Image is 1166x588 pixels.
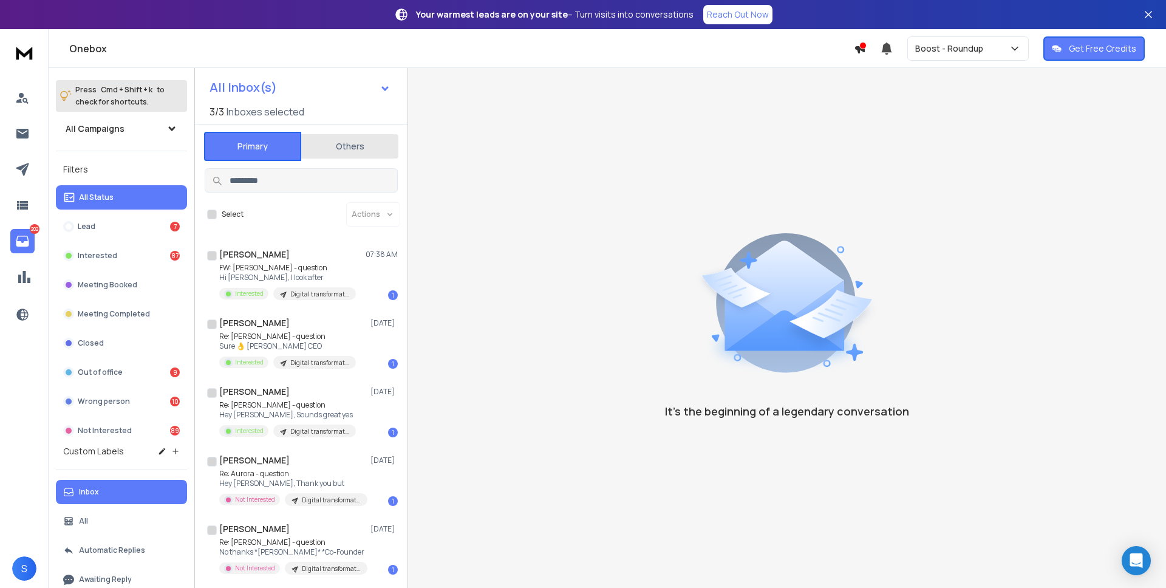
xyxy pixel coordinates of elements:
p: Interested [235,289,264,298]
button: Lead7 [56,214,187,239]
p: Interested [235,426,264,436]
p: Sure 👌 [PERSON_NAME] CEO [219,341,356,351]
div: 1 [388,565,398,575]
h1: All Inbox(s) [210,81,277,94]
p: It’s the beginning of a legendary conversation [665,403,909,420]
label: Select [222,210,244,219]
p: FW: [PERSON_NAME] - question [219,263,356,273]
p: 202 [30,224,39,234]
div: 89 [170,426,180,436]
button: Get Free Credits [1043,36,1145,61]
p: Meeting Completed [78,309,150,319]
p: Closed [78,338,104,348]
button: Primary [204,132,301,161]
button: S [12,556,36,581]
div: 87 [170,251,180,261]
h1: [PERSON_NAME] [219,317,290,329]
p: Reach Out Now [707,9,769,21]
p: Re: [PERSON_NAME] - question [219,400,356,410]
div: 1 [388,290,398,300]
button: Meeting Completed [56,302,187,326]
p: Get Free Credits [1069,43,1136,55]
p: Re: Aurora - question [219,469,365,479]
p: Digital transformation - roundup [290,427,349,436]
p: Digital transformation - roundup [290,358,349,367]
button: Interested87 [56,244,187,268]
h1: [PERSON_NAME] [219,454,290,467]
button: Inbox [56,480,187,504]
h3: Filters [56,161,187,178]
button: Automatic Replies [56,538,187,562]
p: Out of office [78,367,123,377]
div: 1 [388,359,398,369]
button: All [56,509,187,533]
div: 1 [388,496,398,506]
p: Lead [78,222,95,231]
p: 07:38 AM [366,250,398,259]
p: [DATE] [370,524,398,534]
span: Cmd + Shift + k [99,83,154,97]
h1: Onebox [69,41,854,56]
p: Not Interested [78,426,132,436]
span: 3 / 3 [210,104,224,119]
button: Wrong person10 [56,389,187,414]
strong: Your warmest leads are on your site [416,9,568,20]
p: All Status [79,193,114,202]
p: Press to check for shortcuts. [75,84,165,108]
p: [DATE] [370,318,398,328]
div: 9 [170,367,180,377]
p: Digital transformation - roundup [302,564,360,573]
p: Boost - Roundup [915,43,988,55]
button: Others [301,133,398,160]
p: Not Interested [235,495,275,504]
p: Wrong person [78,397,130,406]
p: Interested [78,251,117,261]
img: logo [12,41,36,64]
p: All [79,516,88,526]
p: No thanks *[PERSON_NAME]* *Co-Founder [219,547,365,557]
p: Hi [PERSON_NAME], I look after [219,273,356,282]
p: Interested [235,358,264,367]
h1: All Campaigns [66,123,124,135]
p: Re: [PERSON_NAME] - question [219,538,365,547]
p: Hey [PERSON_NAME], Sounds great yes [219,410,356,420]
a: Reach Out Now [703,5,772,24]
p: Digital transformation - roundup [302,496,360,505]
p: Hey [PERSON_NAME], Thank you but [219,479,365,488]
p: Re: [PERSON_NAME] - question [219,332,356,341]
button: All Status [56,185,187,210]
h1: [PERSON_NAME] [219,248,290,261]
p: Awaiting Reply [79,575,132,584]
p: Inbox [79,487,99,497]
button: Meeting Booked [56,273,187,297]
button: Out of office9 [56,360,187,385]
p: Not Interested [235,564,275,573]
h1: [PERSON_NAME] [219,386,290,398]
p: Automatic Replies [79,545,145,555]
div: 1 [388,428,398,437]
button: All Inbox(s) [200,75,400,100]
div: 10 [170,397,180,406]
button: All Campaigns [56,117,187,141]
p: [DATE] [370,456,398,465]
p: Digital transformation - roundup [290,290,349,299]
button: Closed [56,331,187,355]
h3: Inboxes selected [227,104,304,119]
h1: [PERSON_NAME] [219,523,290,535]
button: Not Interested89 [56,419,187,443]
p: – Turn visits into conversations [416,9,694,21]
h3: Custom Labels [63,445,124,457]
div: Open Intercom Messenger [1122,546,1151,575]
div: 7 [170,222,180,231]
p: [DATE] [370,387,398,397]
p: Meeting Booked [78,280,137,290]
a: 202 [10,229,35,253]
